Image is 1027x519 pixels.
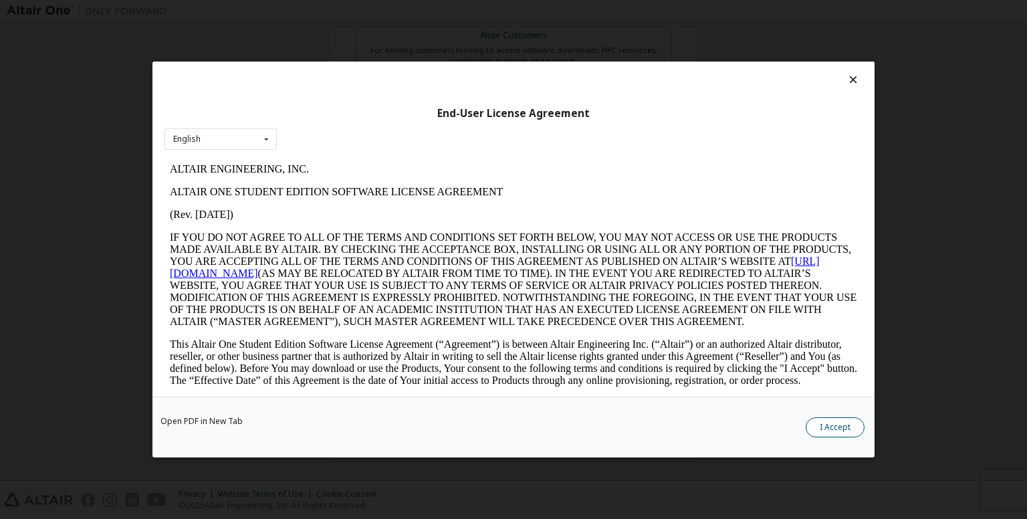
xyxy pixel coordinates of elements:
div: English [173,135,201,143]
a: [URL][DOMAIN_NAME] [5,98,655,121]
button: I Accept [806,417,865,437]
p: ALTAIR ONE STUDENT EDITION SOFTWARE LICENSE AGREEMENT [5,28,693,40]
a: Open PDF in New Tab [160,417,243,425]
p: ALTAIR ENGINEERING, INC. [5,5,693,17]
p: IF YOU DO NOT AGREE TO ALL OF THE TERMS AND CONDITIONS SET FORTH BELOW, YOU MAY NOT ACCESS OR USE... [5,74,693,170]
p: This Altair One Student Edition Software License Agreement (“Agreement”) is between Altair Engine... [5,181,693,229]
p: (Rev. [DATE]) [5,51,693,63]
div: End-User License Agreement [164,107,863,120]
